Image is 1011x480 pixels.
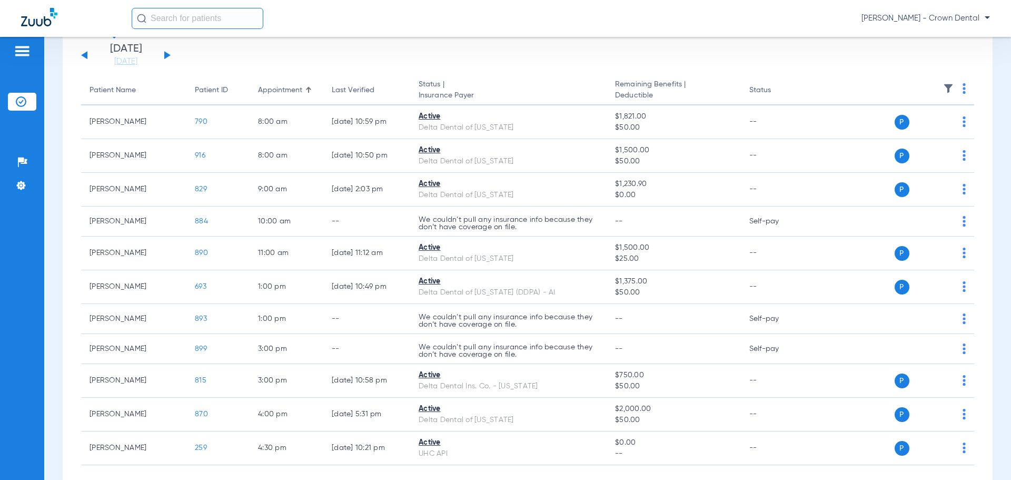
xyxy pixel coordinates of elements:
[14,45,31,57] img: hamburger-icon
[615,179,732,190] span: $1,230.90
[958,429,1011,480] div: Chat Widget
[419,437,598,448] div: Active
[250,270,323,304] td: 1:00 PM
[419,190,598,201] div: Delta Dental of [US_STATE]
[419,276,598,287] div: Active
[615,370,732,381] span: $750.00
[137,14,146,23] img: Search Icon
[81,139,186,173] td: [PERSON_NAME]
[615,404,732,415] span: $2,000.00
[615,145,732,156] span: $1,500.00
[741,334,812,364] td: Self-pay
[741,207,812,237] td: Self-pay
[195,410,208,418] span: 870
[94,44,157,67] li: [DATE]
[741,364,812,398] td: --
[963,216,966,227] img: group-dot-blue.svg
[410,76,607,105] th: Status |
[419,344,598,358] p: We couldn’t pull any insurance info because they don’t have coverage on file.
[419,253,598,265] div: Delta Dental of [US_STATE]
[419,145,598,156] div: Active
[615,122,732,133] span: $50.00
[607,76,740,105] th: Remaining Benefits |
[741,432,812,465] td: --
[963,344,966,354] img: group-dot-blue.svg
[332,85,402,96] div: Last Verified
[419,156,598,167] div: Delta Dental of [US_STATE]
[963,375,966,386] img: group-dot-blue.svg
[895,149,909,163] span: P
[741,139,812,173] td: --
[90,85,178,96] div: Patient Name
[419,111,598,122] div: Active
[332,85,374,96] div: Last Verified
[943,83,954,94] img: filter.svg
[323,270,410,304] td: [DATE] 10:49 PM
[195,85,241,96] div: Patient ID
[615,345,623,352] span: --
[250,139,323,173] td: 8:00 AM
[895,182,909,197] span: P
[323,304,410,334] td: --
[615,287,732,298] span: $50.00
[21,8,57,26] img: Zuub Logo
[895,115,909,130] span: P
[615,437,732,448] span: $0.00
[861,13,990,24] span: [PERSON_NAME] - Crown Dental
[419,415,598,426] div: Delta Dental of [US_STATE]
[250,207,323,237] td: 10:00 AM
[81,334,186,364] td: [PERSON_NAME]
[615,253,732,265] span: $25.00
[250,237,323,270] td: 11:00 AM
[419,381,598,392] div: Delta Dental Ins. Co. - [US_STATE]
[419,314,598,328] p: We couldn’t pull any insurance info because they don’t have coverage on file.
[963,83,966,94] img: group-dot-blue.svg
[419,404,598,415] div: Active
[895,441,909,456] span: P
[250,105,323,139] td: 8:00 AM
[895,374,909,388] span: P
[195,85,228,96] div: Patient ID
[419,122,598,133] div: Delta Dental of [US_STATE]
[895,280,909,295] span: P
[741,304,812,334] td: Self-pay
[615,276,732,287] span: $1,375.00
[323,237,410,270] td: [DATE] 11:12 AM
[323,334,410,364] td: --
[323,105,410,139] td: [DATE] 10:59 PM
[81,364,186,398] td: [PERSON_NAME]
[419,448,598,459] div: UHC API
[963,409,966,419] img: group-dot-blue.svg
[195,377,206,384] span: 815
[195,283,206,290] span: 693
[963,281,966,292] img: group-dot-blue.svg
[81,398,186,432] td: [PERSON_NAME]
[90,85,136,96] div: Patient Name
[323,207,410,237] td: --
[81,304,186,334] td: [PERSON_NAME]
[741,173,812,207] td: --
[250,432,323,465] td: 4:30 PM
[94,56,157,67] a: [DATE]
[741,270,812,304] td: --
[615,381,732,392] span: $50.00
[195,152,205,159] span: 916
[741,398,812,432] td: --
[741,76,812,105] th: Status
[81,237,186,270] td: [PERSON_NAME]
[419,90,598,101] span: Insurance Payer
[615,315,623,322] span: --
[615,415,732,426] span: $50.00
[323,139,410,173] td: [DATE] 10:50 PM
[195,444,207,452] span: 259
[195,249,208,257] span: 890
[741,237,812,270] td: --
[741,105,812,139] td: --
[258,85,302,96] div: Appointment
[615,448,732,459] span: --
[195,315,207,322] span: 893
[250,173,323,207] td: 9:00 AM
[81,173,186,207] td: [PERSON_NAME]
[81,270,186,304] td: [PERSON_NAME]
[195,345,207,352] span: 899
